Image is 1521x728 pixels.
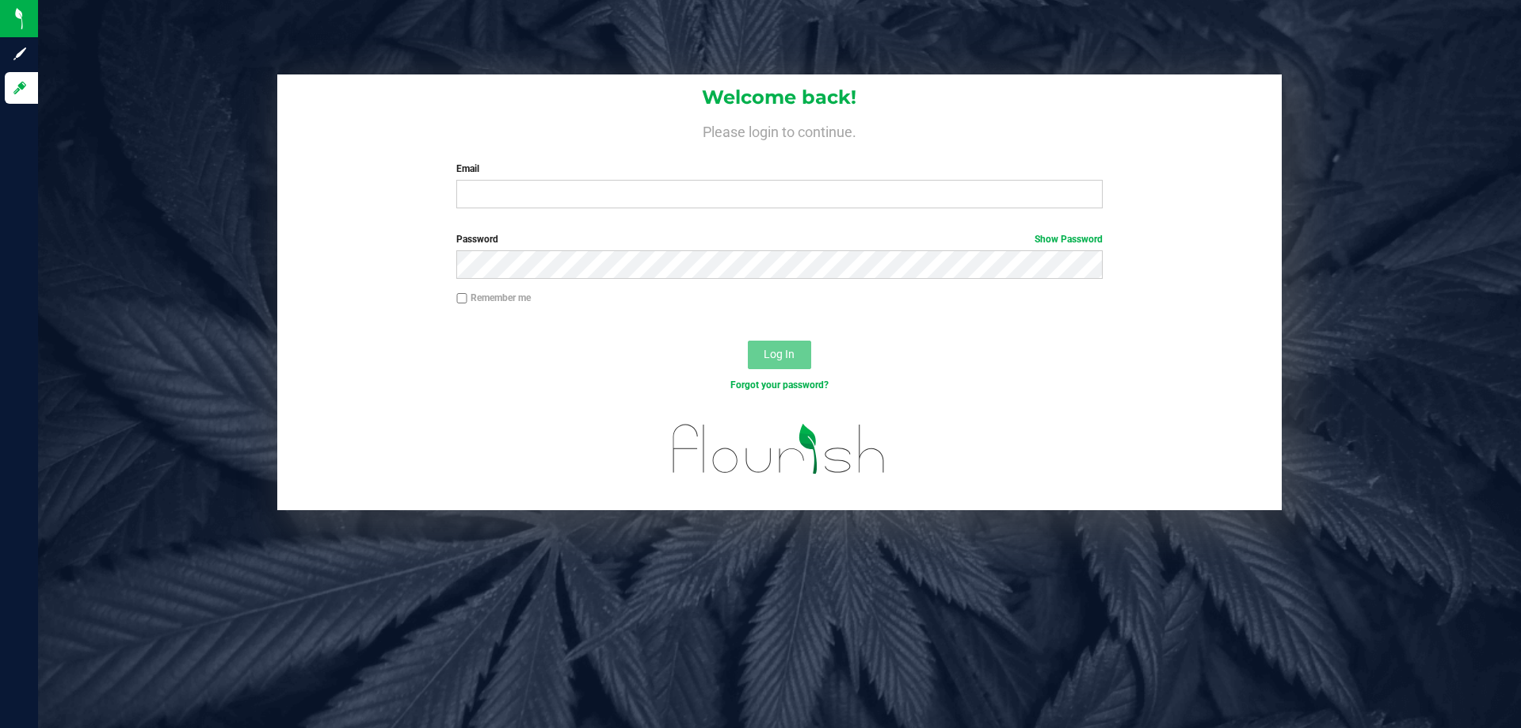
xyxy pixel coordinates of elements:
[1035,234,1103,245] a: Show Password
[748,341,811,369] button: Log In
[277,87,1282,108] h1: Welcome back!
[654,409,905,490] img: flourish_logo.svg
[277,120,1282,139] h4: Please login to continue.
[456,293,467,304] input: Remember me
[12,46,28,62] inline-svg: Sign up
[764,348,795,360] span: Log In
[456,291,531,305] label: Remember me
[12,80,28,96] inline-svg: Log in
[730,379,829,391] a: Forgot your password?
[456,234,498,245] span: Password
[456,162,1102,176] label: Email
